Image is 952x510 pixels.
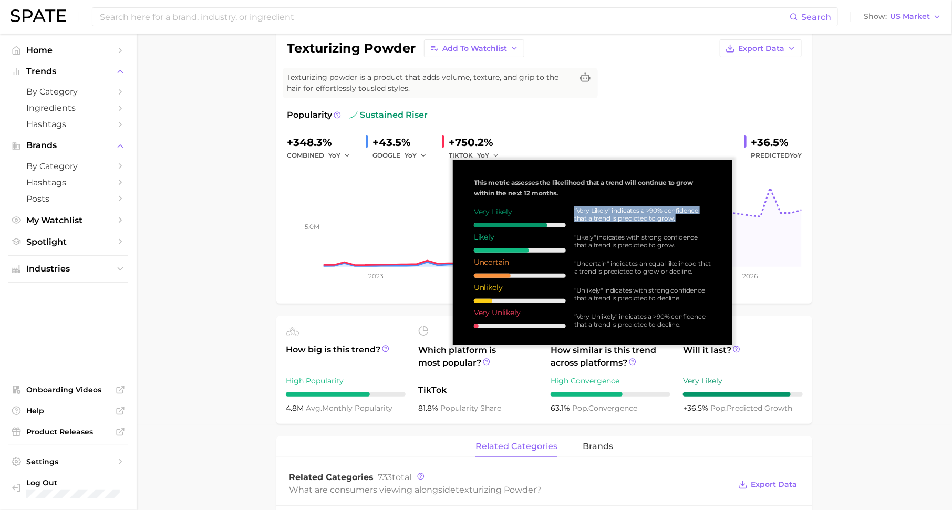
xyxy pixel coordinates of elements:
[861,10,944,24] button: ShowUS Market
[349,109,428,121] span: sustained riser
[551,344,670,369] span: How similar is this trend across platforms?
[372,134,434,151] div: +43.5%
[572,403,588,413] abbr: popularity index
[418,384,538,397] span: TikTok
[474,248,566,253] div: 6 / 10
[574,233,711,249] div: "Likely" indicates with strong confidence that a trend is predicted to grow.
[418,403,440,413] span: 81.8%
[474,282,566,293] div: Unlikely
[26,45,110,55] span: Home
[289,483,730,497] div: What are consumers viewing alongside ?
[710,403,792,413] span: predicted growth
[424,39,524,57] button: Add to Watchlist
[751,480,797,489] span: Export Data
[742,272,758,280] tspan: 2026
[287,72,573,94] span: Texturizing powder is a product that adds volume, texture, and grip to the hair for effortlessly ...
[349,111,358,119] img: sustained riser
[8,212,128,228] a: My Watchlist
[574,313,711,328] div: "Very Unlikely" indicates a >90% confidence that a trend is predicted to decline.
[405,151,417,160] span: YoY
[26,141,110,150] span: Brands
[26,161,110,171] span: by Category
[474,232,566,242] div: Likely
[790,151,802,159] span: YoY
[751,149,802,162] span: Predicted
[890,14,930,19] span: US Market
[8,403,128,419] a: Help
[474,307,566,318] div: Very Unlikely
[449,149,506,162] div: TIKTOK
[574,206,711,222] div: "Very Likely" indicates a >90% confidence that a trend is predicted to grow.
[26,67,110,76] span: Trends
[683,403,710,413] span: +36.5%
[11,9,66,22] img: SPATE
[287,149,358,162] div: combined
[574,286,711,302] div: "Unlikely" indicates with strong confidence that a trend is predicted to decline.
[683,344,803,369] span: Will it last?
[372,149,434,162] div: GOOGLE
[328,151,340,160] span: YoY
[474,274,566,278] div: 4 / 10
[289,472,374,482] span: Related Categories
[551,374,670,387] div: High Convergence
[286,392,406,397] div: 7 / 10
[574,259,711,275] div: "Uncertain" indicates an equal likelihood that a trend is predicted to grow or decline.
[99,8,790,26] input: Search here for a brand, industry, or ingredient
[306,403,322,413] abbr: average
[287,134,358,151] div: +348.3%
[474,179,693,197] span: This metric assesses the likelihood that a trend will continue to grow within the next 12 months.
[440,403,501,413] span: popularity share
[287,42,416,55] h1: texturizing powder
[477,151,489,160] span: YoY
[8,158,128,174] a: by Category
[474,206,566,217] div: Very Likely
[26,478,120,487] span: Log Out
[442,44,507,53] span: Add to Watchlist
[378,472,392,482] span: 733
[8,84,128,100] a: by Category
[418,344,538,379] span: Which platform is most popular?
[8,138,128,153] button: Brands
[26,194,110,204] span: Posts
[8,382,128,398] a: Onboarding Videos
[8,64,128,79] button: Trends
[8,116,128,132] a: Hashtags
[378,472,411,482] span: total
[287,109,332,121] span: Popularity
[551,403,572,413] span: 63.1%
[306,403,392,413] span: monthly popularity
[8,42,128,58] a: Home
[551,392,670,397] div: 6 / 10
[26,385,110,394] span: Onboarding Videos
[474,257,566,267] div: Uncertain
[26,406,110,415] span: Help
[710,403,727,413] abbr: popularity index
[474,223,566,227] div: 8 / 10
[8,261,128,277] button: Industries
[26,264,110,274] span: Industries
[751,134,802,151] div: +36.5%
[864,14,887,19] span: Show
[8,100,128,116] a: Ingredients
[683,374,803,387] div: Very Likely
[572,403,637,413] span: convergence
[26,237,110,247] span: Spotlight
[26,119,110,129] span: Hashtags
[801,12,831,22] span: Search
[477,149,500,162] button: YoY
[368,272,384,280] tspan: 2023
[26,457,110,466] span: Settings
[8,191,128,207] a: Posts
[449,134,506,151] div: +750.2%
[456,485,536,495] span: texturizing powder
[286,374,406,387] div: High Popularity
[474,324,566,328] div: 0 / 10
[8,424,128,440] a: Product Releases
[286,344,406,369] span: How big is this trend?
[328,149,351,162] button: YoY
[736,477,800,492] button: Export Data
[8,475,128,502] a: Log out. Currently logged in with e-mail hannah@spate.nyc.
[26,215,110,225] span: My Watchlist
[26,103,110,113] span: Ingredients
[738,44,784,53] span: Export Data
